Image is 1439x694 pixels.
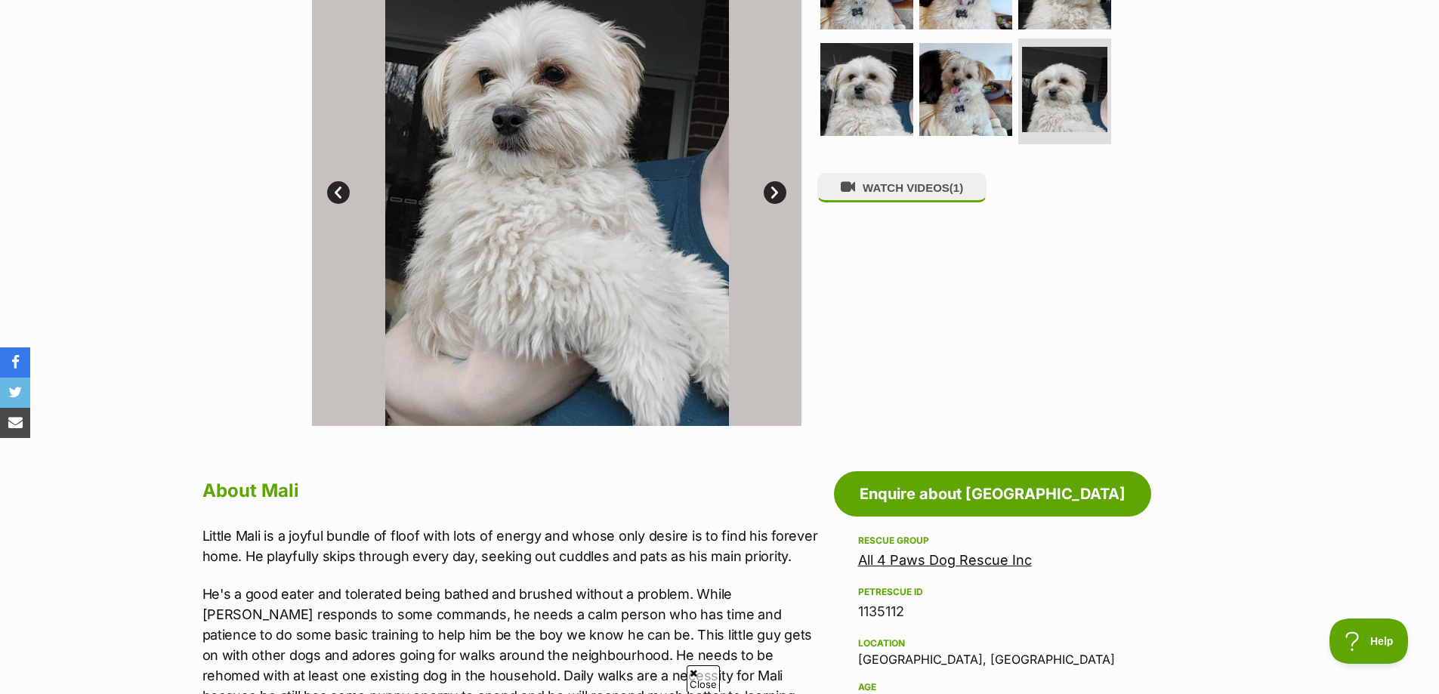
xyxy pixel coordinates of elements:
[1022,47,1107,132] img: Photo of Mali
[950,181,963,194] span: (1)
[858,634,1127,666] div: [GEOGRAPHIC_DATA], [GEOGRAPHIC_DATA]
[202,474,826,507] h2: About Mali
[858,681,1127,693] div: Age
[858,552,1032,568] a: All 4 Paws Dog Rescue Inc
[202,526,826,566] p: Little Mali is a joyful bundle of floof with lots of energy and whose only desire is to find his ...
[919,43,1012,136] img: Photo of Mali
[687,665,720,692] span: Close
[1329,618,1409,664] iframe: Help Scout Beacon - Open
[764,181,786,204] a: Next
[858,586,1127,598] div: PetRescue ID
[858,601,1127,622] div: 1135112
[820,43,913,136] img: Photo of Mali
[817,173,987,202] button: WATCH VIDEOS(1)
[834,471,1151,517] a: Enquire about [GEOGRAPHIC_DATA]
[858,535,1127,547] div: Rescue group
[858,637,1127,649] div: Location
[327,181,350,204] a: Prev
